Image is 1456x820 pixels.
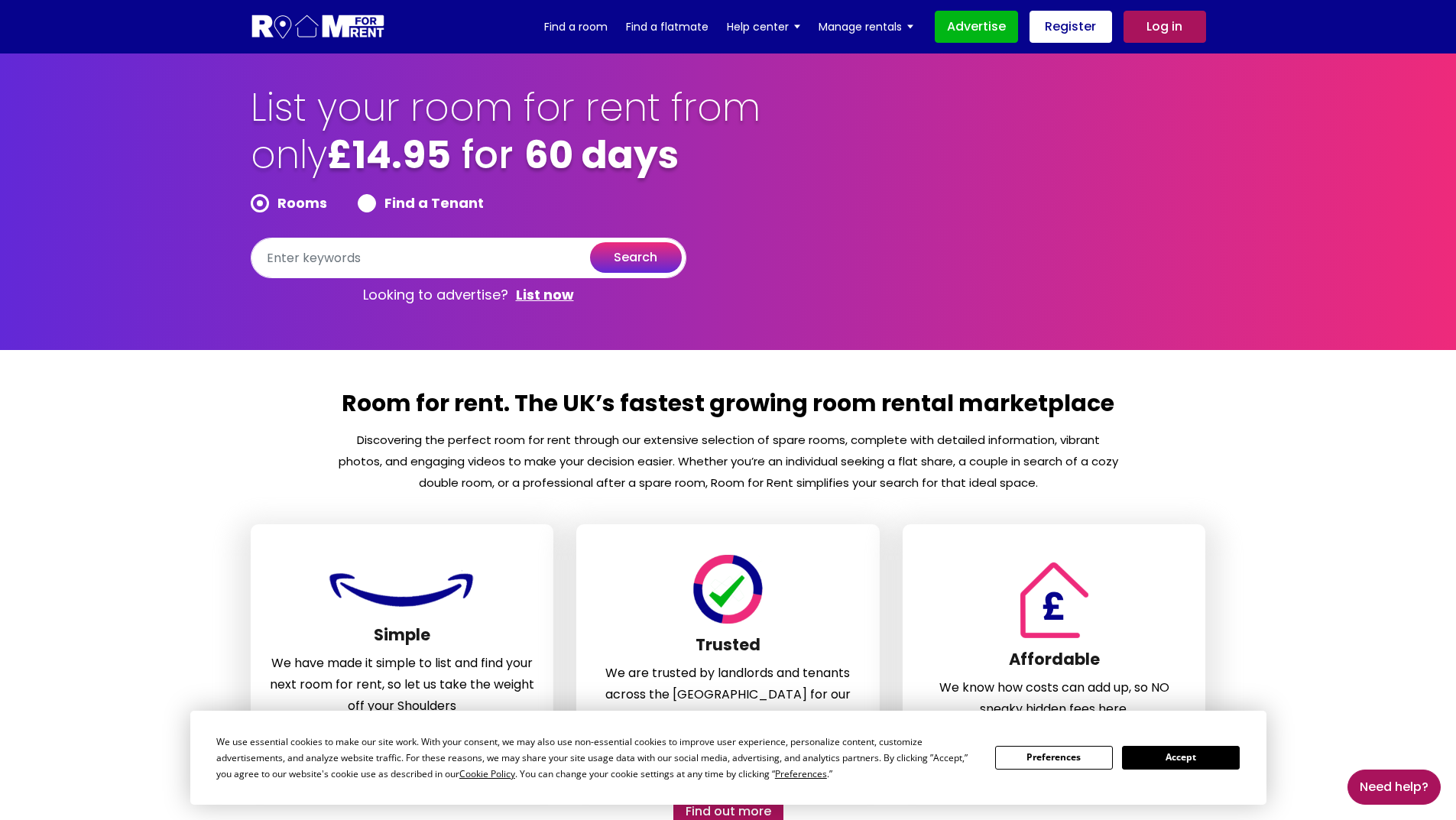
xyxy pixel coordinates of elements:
[270,625,535,653] h3: Simple
[462,128,514,182] span: for
[727,15,800,38] a: Help center
[1030,11,1112,43] a: Register
[270,653,535,717] p: We have made it simple to list and find your next room for rent, so let us take the weight off yo...
[595,635,861,663] h3: Trusted
[524,128,679,182] b: 60 days
[326,566,478,614] img: Room For Rent
[216,734,977,782] div: We use essential cookies to make our site work. With your consent, we may also use non-essential ...
[922,650,1187,677] h3: Affordable
[251,84,763,194] h1: List your room for rent from only
[819,15,913,38] a: Manage rentals
[995,746,1113,770] button: Preferences
[337,429,1120,494] p: Discovering the perfect room for rent through our extensive selection of spare rooms, complete wi...
[459,767,515,780] span: Cookie Policy
[251,238,686,278] input: Enter keywords
[337,388,1120,429] h2: Room for rent. The UK’s fastest growing room rental marketplace
[251,194,327,212] label: Rooms
[1124,11,1206,43] a: Log in
[922,677,1187,720] p: We know how costs can add up, so NO sneaky hidden fees here.
[935,11,1018,43] a: Advertise
[1122,746,1240,770] button: Accept
[190,711,1266,805] div: Cookie Consent Prompt
[516,286,574,304] a: List now
[251,278,686,312] p: Looking to advertise?
[595,663,861,727] p: We are trusted by landlords and tenants across the [GEOGRAPHIC_DATA] for our safety and complianc...
[690,555,766,624] img: Room For Rent
[775,767,827,780] span: Preferences
[626,15,709,38] a: Find a flatmate
[1347,770,1441,805] a: Need Help?
[1013,562,1096,638] img: Room For Rent
[327,128,451,182] b: £14.95
[358,194,484,212] label: Find a Tenant
[251,13,386,41] img: Logo for Room for Rent, featuring a welcoming design with a house icon and modern typography
[544,15,608,38] a: Find a room
[590,242,682,273] button: search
